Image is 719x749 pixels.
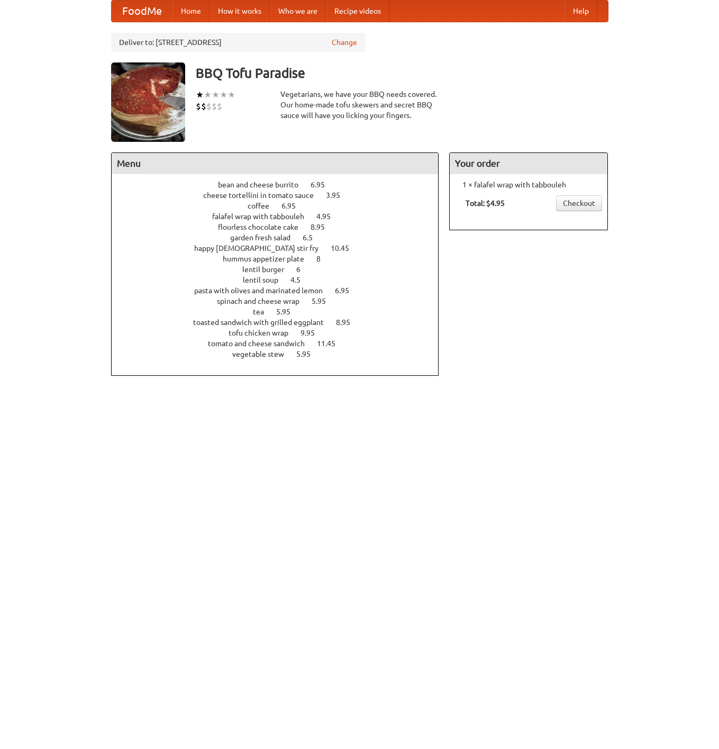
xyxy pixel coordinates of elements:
[194,286,333,295] span: pasta with olives and marinated lemon
[316,255,331,263] span: 8
[218,181,309,189] span: bean and cheese burrito
[111,33,365,52] div: Deliver to: [STREET_ADDRESS]
[217,297,310,305] span: spinach and cheese wrap
[210,1,270,22] a: How it works
[331,244,360,252] span: 10.45
[112,1,172,22] a: FoodMe
[196,101,201,112] li: $
[194,244,329,252] span: happy [DEMOGRAPHIC_DATA] stir fry
[290,276,311,284] span: 4.5
[223,255,315,263] span: hummus appetizer plate
[276,308,301,316] span: 5.95
[208,339,355,348] a: tomato and cheese sandwich 11.45
[455,179,602,190] li: 1 × falafel wrap with tabbouleh
[212,212,350,221] a: falafel wrap with tabbouleh 4.95
[230,233,332,242] a: garden fresh salad 6.5
[229,329,334,337] a: tofu chicken wrap 9.95
[316,212,341,221] span: 4.95
[172,1,210,22] a: Home
[556,195,602,211] a: Checkout
[112,153,439,174] h4: Menu
[311,223,335,231] span: 8.95
[223,255,340,263] a: hummus appetizer plate 8
[220,89,227,101] li: ★
[336,318,361,327] span: 8.95
[218,223,309,231] span: flourless chocolate cake
[194,244,369,252] a: happy [DEMOGRAPHIC_DATA] stir fry 10.45
[450,153,607,174] h4: Your order
[203,191,324,200] span: cheese tortellini in tomato sauce
[296,350,321,358] span: 5.95
[253,308,310,316] a: tea 5.95
[565,1,597,22] a: Help
[311,181,335,189] span: 6.95
[248,202,280,210] span: coffee
[217,101,222,112] li: $
[466,199,505,207] b: Total: $4.95
[218,223,344,231] a: flourless chocolate cake 8.95
[232,350,330,358] a: vegetable stew 5.95
[212,89,220,101] li: ★
[248,202,315,210] a: coffee 6.95
[206,101,212,112] li: $
[317,339,346,348] span: 11.45
[218,181,344,189] a: bean and cheese burrito 6.95
[201,101,206,112] li: $
[227,89,235,101] li: ★
[270,1,326,22] a: Who we are
[204,89,212,101] li: ★
[196,62,608,84] h3: BBQ Tofu Paradise
[196,89,204,101] li: ★
[242,265,320,274] a: lentil burger 6
[253,308,275,316] span: tea
[296,265,311,274] span: 6
[326,191,351,200] span: 3.95
[212,101,217,112] li: $
[303,233,323,242] span: 6.5
[280,89,439,121] div: Vegetarians, we have your BBQ needs covered. Our home-made tofu skewers and secret BBQ sauce will...
[212,212,315,221] span: falafel wrap with tabbouleh
[111,62,185,142] img: angular.jpg
[208,339,315,348] span: tomato and cheese sandwich
[232,350,295,358] span: vegetable stew
[193,318,334,327] span: toasted sandwich with grilled eggplant
[312,297,336,305] span: 5.95
[242,265,295,274] span: lentil burger
[217,297,345,305] a: spinach and cheese wrap 5.95
[243,276,289,284] span: lentil soup
[301,329,325,337] span: 9.95
[332,37,357,48] a: Change
[335,286,360,295] span: 6.95
[281,202,306,210] span: 6.95
[203,191,360,200] a: cheese tortellini in tomato sauce 3.95
[243,276,320,284] a: lentil soup 4.5
[229,329,299,337] span: tofu chicken wrap
[230,233,301,242] span: garden fresh salad
[326,1,389,22] a: Recipe videos
[194,286,369,295] a: pasta with olives and marinated lemon 6.95
[193,318,370,327] a: toasted sandwich with grilled eggplant 8.95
